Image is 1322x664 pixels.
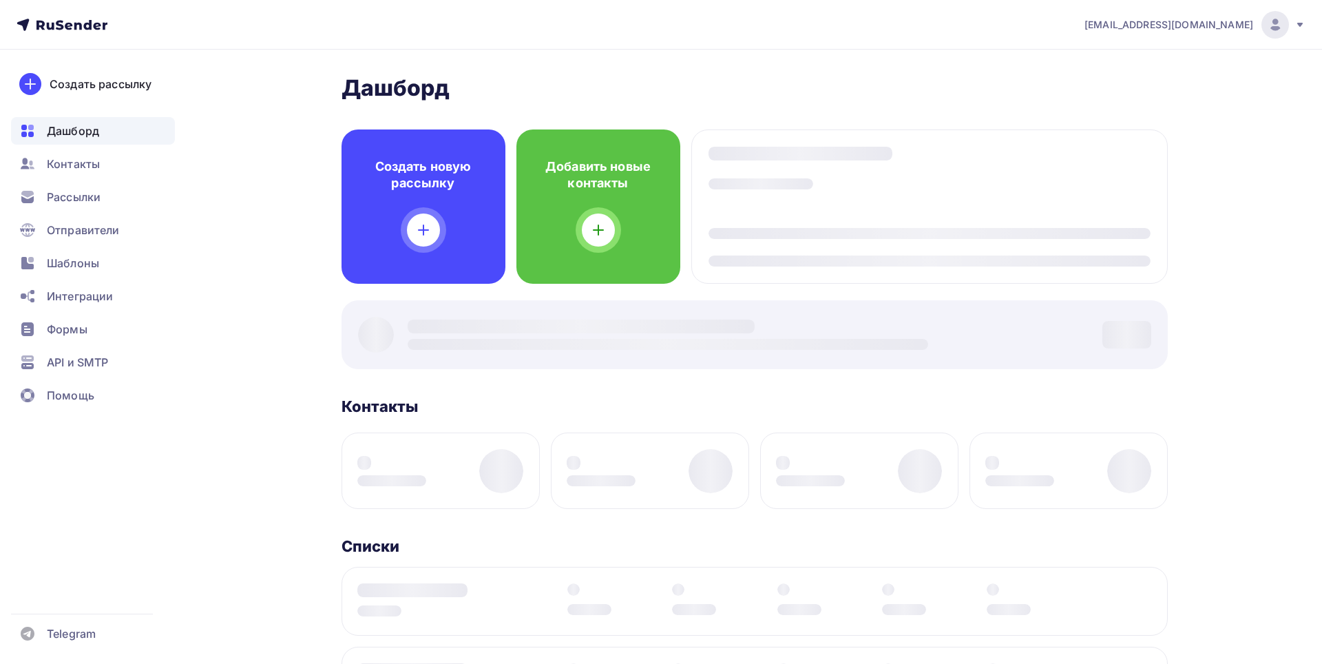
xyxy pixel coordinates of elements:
[364,158,483,191] h4: Создать новую рассылку
[11,117,175,145] a: Дашборд
[47,387,94,404] span: Помощь
[50,76,151,92] div: Создать рассылку
[11,150,175,178] a: Контакты
[47,288,113,304] span: Интеграции
[47,189,101,205] span: Рассылки
[342,74,1168,102] h2: Дашборд
[342,537,400,556] h3: Списки
[11,216,175,244] a: Отправители
[47,354,108,371] span: API и SMTP
[11,249,175,277] a: Шаблоны
[47,321,87,338] span: Формы
[47,255,99,271] span: Шаблоны
[47,156,100,172] span: Контакты
[538,158,658,191] h4: Добавить новые контакты
[1084,18,1253,32] span: [EMAIL_ADDRESS][DOMAIN_NAME]
[1084,11,1305,39] a: [EMAIL_ADDRESS][DOMAIN_NAME]
[47,222,120,238] span: Отправители
[47,123,99,139] span: Дашборд
[11,183,175,211] a: Рассылки
[11,315,175,343] a: Формы
[342,397,419,416] h3: Контакты
[47,625,96,642] span: Telegram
